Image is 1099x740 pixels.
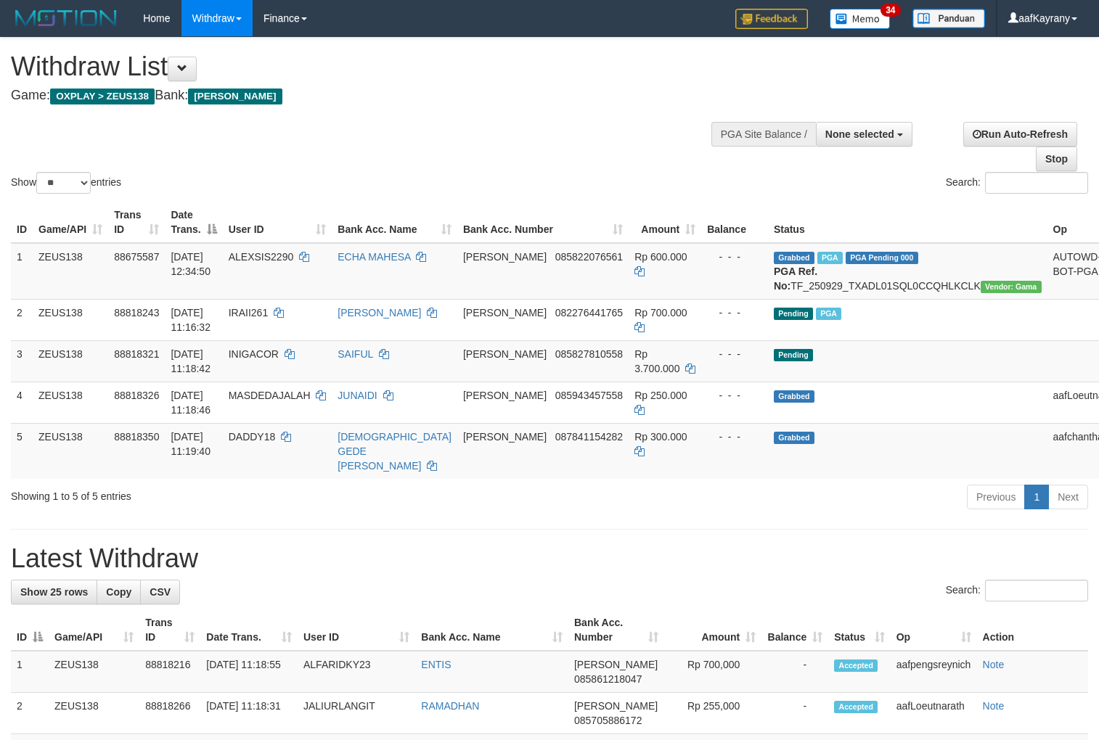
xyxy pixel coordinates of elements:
span: [PERSON_NAME] [463,307,547,318]
a: 1 [1024,485,1049,509]
th: Balance: activate to sort column ascending [761,609,828,651]
td: Rp 255,000 [664,693,761,734]
span: [DATE] 11:19:40 [171,431,211,457]
span: [PERSON_NAME] [574,700,658,712]
th: ID: activate to sort column descending [11,609,49,651]
div: - - - [707,388,762,403]
div: - - - [707,250,762,264]
a: Next [1048,485,1088,509]
a: [DEMOGRAPHIC_DATA] GEDE [PERSON_NAME] [338,431,452,472]
b: PGA Ref. No: [774,266,817,292]
img: Feedback.jpg [735,9,808,29]
a: ECHA MAHESA [338,251,410,263]
th: Trans ID: activate to sort column ascending [108,202,165,243]
td: ZEUS138 [33,340,108,382]
td: 4 [11,382,33,423]
span: Copy 087841154282 to clipboard [555,431,623,443]
th: Trans ID: activate to sort column ascending [139,609,200,651]
img: panduan.png [912,9,985,28]
span: [PERSON_NAME] [463,251,547,263]
th: Amount: activate to sort column ascending [629,202,701,243]
span: Copy 085822076561 to clipboard [555,251,623,263]
span: MASDEDAJALAH [229,390,311,401]
td: ZEUS138 [49,693,139,734]
td: JALIURLANGIT [298,693,415,734]
td: - [761,693,828,734]
a: Stop [1036,147,1077,171]
th: ID [11,202,33,243]
span: Copy 082276441765 to clipboard [555,307,623,318]
td: ZEUS138 [33,382,108,423]
span: [PERSON_NAME] [574,659,658,670]
a: JUNAIDI [338,390,377,401]
td: ZEUS138 [33,299,108,340]
th: Action [977,609,1088,651]
td: TF_250929_TXADL01SQL0CCQHLKCLK [768,243,1047,300]
button: None selected [816,122,912,147]
a: Previous [967,485,1025,509]
input: Search: [985,580,1088,601]
span: Copy 085705886172 to clipboard [574,715,642,726]
span: Grabbed [774,432,814,444]
span: Rp 700.000 [634,307,687,318]
span: ALEXSIS2290 [229,251,294,263]
td: [DATE] 11:18:55 [200,651,298,693]
span: [PERSON_NAME] [463,431,547,443]
td: 5 [11,423,33,479]
span: Rp 250.000 [634,390,687,401]
span: [PERSON_NAME] [463,348,547,360]
th: Status: activate to sort column ascending [828,609,890,651]
label: Show entries [11,172,121,194]
span: CSV [150,586,171,598]
span: Pending [774,349,813,361]
span: Marked by aafpengsreynich [816,308,841,320]
a: SAIFUL [338,348,373,360]
span: 88675587 [114,251,159,263]
td: aafpengsreynich [891,651,977,693]
a: RAMADHAN [421,700,479,712]
span: None selected [825,128,894,140]
span: Copy 085827810558 to clipboard [555,348,623,360]
span: 88818243 [114,307,159,318]
td: 88818266 [139,693,200,734]
a: Copy [97,580,141,604]
td: 1 [11,651,49,693]
label: Search: [946,580,1088,601]
th: Amount: activate to sort column ascending [664,609,761,651]
span: [PERSON_NAME] [188,89,282,104]
span: Marked by aafpengsreynich [817,252,843,264]
span: OXPLAY > ZEUS138 [50,89,155,104]
div: - - - [707,429,762,444]
span: [DATE] 11:16:32 [171,307,211,333]
span: 88818350 [114,431,159,443]
span: IRAII261 [229,307,268,318]
span: 88818321 [114,348,159,360]
span: Vendor URL: https://trx31.1velocity.biz [981,281,1042,293]
th: Status [768,202,1047,243]
h1: Latest Withdraw [11,544,1088,573]
span: Copy 085861218047 to clipboard [574,673,642,685]
span: [PERSON_NAME] [463,390,547,401]
span: Copy [106,586,131,598]
span: [DATE] 11:18:42 [171,348,211,374]
img: MOTION_logo.png [11,7,121,29]
th: Bank Acc. Number: activate to sort column ascending [568,609,664,651]
td: aafLoeutnarath [891,693,977,734]
th: Op: activate to sort column ascending [891,609,977,651]
span: 34 [881,4,900,17]
td: 2 [11,693,49,734]
td: ALFARIDKY23 [298,651,415,693]
img: Button%20Memo.svg [830,9,891,29]
h1: Withdraw List [11,52,718,81]
div: Showing 1 to 5 of 5 entries [11,483,447,503]
a: Note [983,700,1005,712]
div: PGA Site Balance / [711,122,816,147]
a: Show 25 rows [11,580,97,604]
th: Date Trans.: activate to sort column descending [165,202,222,243]
input: Search: [985,172,1088,194]
th: Game/API: activate to sort column ascending [49,609,139,651]
div: - - - [707,347,762,361]
span: Accepted [834,701,878,713]
span: 88818326 [114,390,159,401]
a: [PERSON_NAME] [338,307,421,318]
